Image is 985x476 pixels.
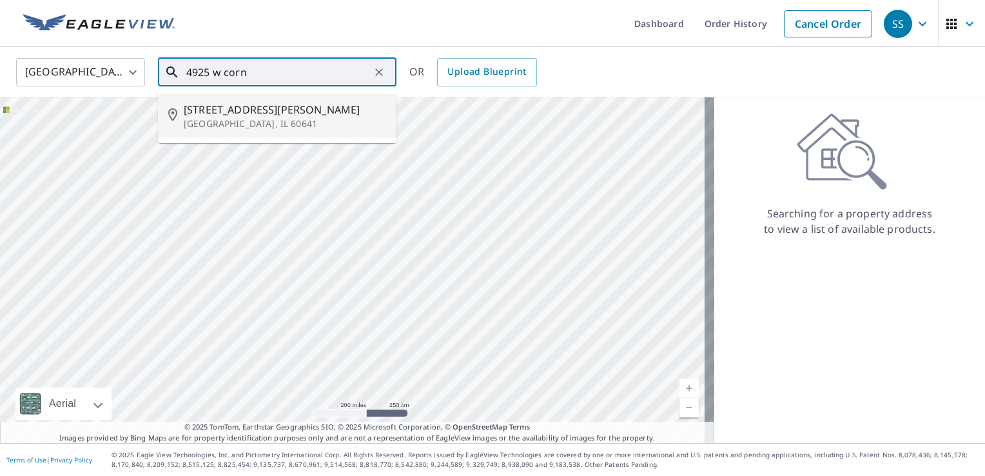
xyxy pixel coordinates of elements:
[184,102,386,117] span: [STREET_ADDRESS][PERSON_NAME]
[453,422,507,431] a: OpenStreetMap
[784,10,872,37] a: Cancel Order
[16,54,145,90] div: [GEOGRAPHIC_DATA]
[884,10,912,38] div: SS
[409,58,537,86] div: OR
[437,58,536,86] a: Upload Blueprint
[23,14,175,34] img: EV Logo
[447,64,526,80] span: Upload Blueprint
[184,422,531,433] span: © 2025 TomTom, Earthstar Geographics SIO, © 2025 Microsoft Corporation, ©
[184,117,386,130] p: [GEOGRAPHIC_DATA], IL 60641
[6,456,92,464] p: |
[112,450,979,470] p: © 2025 Eagle View Technologies, Inc. and Pictometry International Corp. All Rights Reserved. Repo...
[763,206,936,237] p: Searching for a property address to view a list of available products.
[679,379,699,398] a: Current Level 5, Zoom In
[45,388,80,420] div: Aerial
[509,422,531,431] a: Terms
[679,398,699,417] a: Current Level 5, Zoom Out
[370,63,388,81] button: Clear
[6,455,46,464] a: Terms of Use
[186,54,370,90] input: Search by address or latitude-longitude
[15,388,112,420] div: Aerial
[50,455,92,464] a: Privacy Policy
